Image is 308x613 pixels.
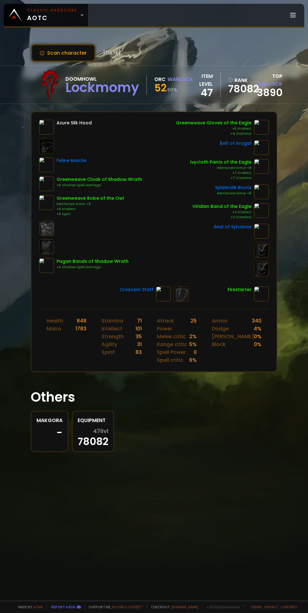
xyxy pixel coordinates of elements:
div: Block [212,340,226,348]
a: Report a bug [51,605,76,609]
div: Armor [212,317,228,325]
div: Doomhowl [65,75,139,83]
span: 52 [154,81,167,95]
a: Makgora- [31,411,68,452]
div: 25 [190,317,197,333]
div: Spell Power [157,348,186,356]
span: v. d752d5 - production [202,605,240,609]
div: 101 [135,325,142,333]
img: item-6505 [156,286,171,301]
div: Agility [102,340,117,348]
a: Buy me a coffee [112,605,143,609]
div: Spirit [102,348,115,356]
span: [DATE] [103,49,121,57]
div: Reinforced Armor +8 [215,191,251,196]
div: Strength [102,333,124,340]
div: item level [193,72,213,88]
img: item-6414 [254,224,269,239]
div: +7 Intellect [190,171,251,176]
button: Scan character [31,44,96,62]
div: Pagan Bands of Shadow Wrath [57,258,129,265]
div: +3 Stamina [192,215,251,220]
div: Belt of Arugal [220,140,251,147]
div: Feline Mantle [57,157,86,164]
div: +7 Stamina [190,176,251,181]
span: 47 ilvl [93,428,108,434]
div: Health [47,317,63,325]
div: Melee critic [157,333,186,340]
div: Ivycloth Pants of the Eagle [190,159,251,165]
div: +4 Stamina [176,131,251,136]
div: Range critic [157,340,187,348]
div: 0 % [254,333,261,340]
div: Makgora [36,416,63,424]
img: item-6392 [254,140,269,155]
div: Orc [154,75,166,83]
img: item-3748 [39,157,54,172]
div: +6 Intellect [57,207,124,212]
div: 71 [137,317,142,325]
img: item-7048 [39,120,54,135]
img: item-9771 [254,120,269,135]
a: 3890 [257,85,283,100]
div: Firestarter [228,286,251,293]
a: [DOMAIN_NAME] [171,605,199,609]
a: Privacy [265,605,278,609]
div: +5 Intellect [176,126,251,131]
div: 4 % [254,325,261,333]
span: Checkout [147,605,199,609]
div: +6 Spirit [57,212,124,217]
div: 0 [194,348,197,356]
div: Greenweave Cloak of Shadow Wrath [57,176,142,183]
a: Consent [281,605,297,609]
div: 78082 [78,428,108,446]
a: a fan [33,605,43,609]
h1: Others [31,387,277,407]
div: Reinforced Armor +8 [57,202,124,207]
a: Terms [250,605,262,609]
div: 1783 [75,325,86,333]
div: 848 [77,317,86,325]
div: Mana [47,325,61,333]
div: 5 % [189,340,197,348]
span: Made by [14,605,43,609]
div: [PERSON_NAME] [212,333,254,340]
div: rank [228,76,251,84]
div: Warlock [168,75,193,83]
img: item-4320 [254,184,269,199]
small: 60 % [167,87,177,93]
div: Azure Silk Hood [57,120,92,126]
div: Greenweave Robe of the Owl [57,195,124,202]
div: Attack Power [157,317,190,333]
div: Equipment [78,416,108,424]
div: 6 % [189,356,197,364]
img: item-14160 [39,258,54,273]
div: +6 Shadow Spell Damage [57,265,129,270]
div: - [36,428,63,437]
div: 35 [135,333,142,340]
div: Seal of Sylvanas [214,224,251,230]
div: +2 Intellect [192,210,251,215]
div: 2 % [189,333,197,340]
div: 340 [252,317,261,325]
div: Greenweave Gloves of the Eagle [176,120,251,126]
span: AOTC [27,8,77,23]
img: item-9773 [39,195,54,210]
div: Crescent Staff [120,286,153,293]
img: item-11982 [254,203,269,218]
img: item-9797 [254,159,269,174]
img: item-9770 [39,176,54,191]
a: 78082 [228,84,251,94]
span: Warlock [257,80,283,88]
div: 47 [193,88,213,97]
div: Top [255,72,283,88]
div: Stamina [102,317,123,325]
a: Equipment47ilvl78082 [72,411,114,452]
a: Classic HardcoreAOTC [4,4,88,26]
div: Viridian Band of the Eagle [192,203,251,210]
img: item-8184 [254,286,269,301]
div: Spell critic [157,356,183,364]
div: Intellect [102,325,122,333]
div: Dodge [212,325,229,333]
div: Reinforced Armor +8 [190,165,251,171]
